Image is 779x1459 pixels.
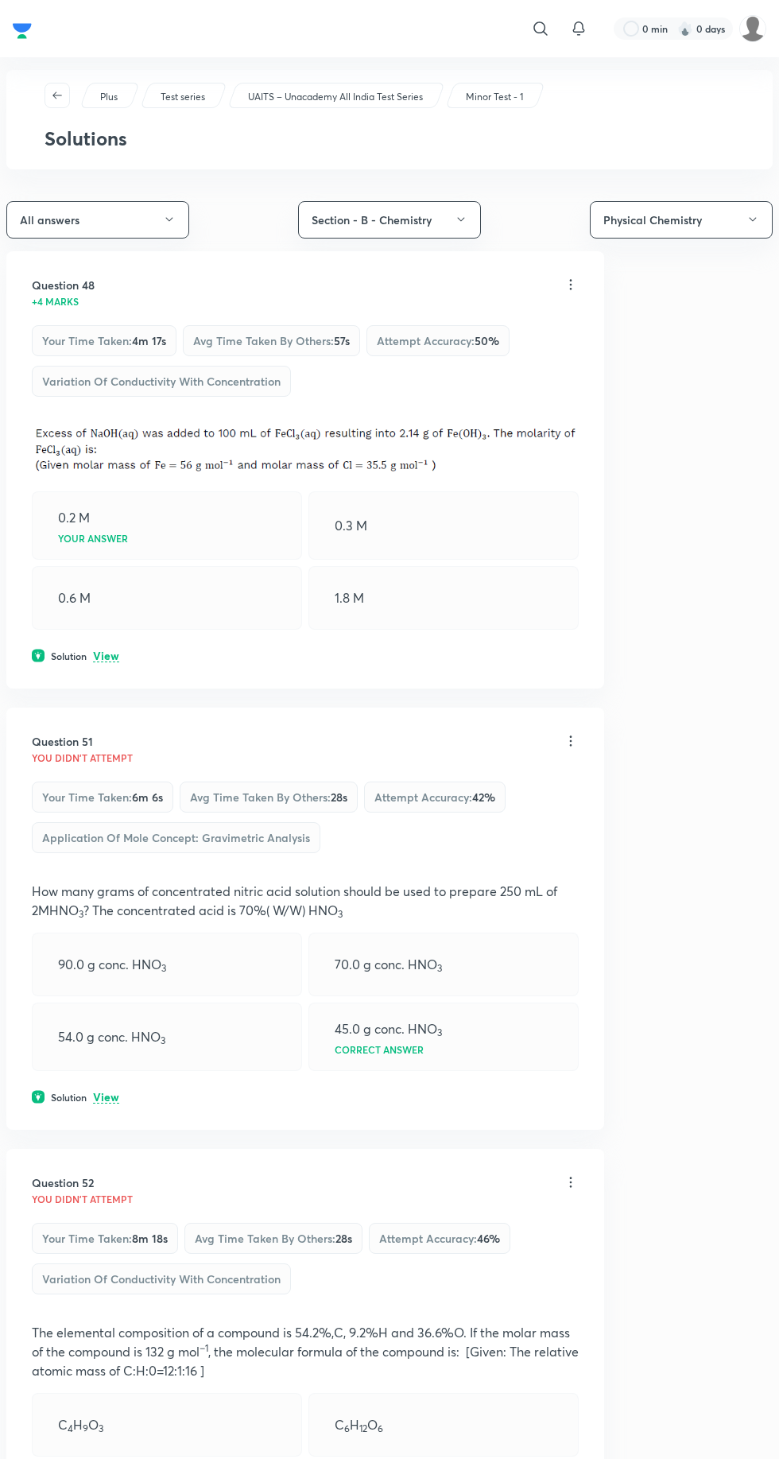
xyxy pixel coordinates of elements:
[335,955,442,974] p: 70.0 g conc. HNO
[58,1415,103,1434] p: C H O
[32,1174,94,1191] h5: Question 52
[359,1422,367,1434] sub: 12
[13,19,32,43] img: Company Logo
[68,1422,73,1434] sub: 4
[463,90,526,104] a: Minor Test - 1
[32,753,133,762] p: You didn't Attempt
[369,1223,510,1254] div: Attempt accuracy :
[13,19,32,38] a: Company Logo
[32,733,93,750] h5: Question 51
[98,90,121,104] a: Plus
[183,325,360,356] div: Avg time taken by others :
[335,1231,352,1246] span: 28s
[32,425,579,474] img: 04-10-25-11:45:04-AM
[132,790,163,805] span: 6m 6s
[366,325,510,356] div: Attempt accuracy :
[161,1034,165,1046] sub: 3
[45,127,734,150] h2: Solutions
[677,21,693,37] img: streak
[32,1090,45,1104] img: solution.svg
[180,782,358,813] div: Avg time taken by others :
[93,1092,119,1104] p: View
[739,15,766,42] img: mayank kumar
[58,588,91,607] p: 0.6 M
[477,1231,500,1246] span: 46 %
[334,333,350,348] span: 57s
[32,1263,291,1294] div: Variation of Conductivity with Concentration
[93,650,119,662] p: View
[335,1019,442,1038] p: 45.0 g conc. HNO
[51,649,87,663] h6: Solution
[32,1194,133,1204] p: You didn't Attempt
[32,366,291,397] div: Variation of Conductivity with Concentration
[472,790,495,805] span: 42 %
[58,955,166,974] p: 90.0 g conc. HNO
[32,1223,178,1254] div: Your time taken :
[200,1342,208,1354] sup: −1
[32,325,176,356] div: Your time taken :
[158,90,208,104] a: Test series
[335,1045,424,1054] p: Correct answer
[364,782,506,813] div: Attempt accuracy :
[161,90,205,104] p: Test series
[132,1231,168,1246] span: 8m 18s
[331,790,347,805] span: 28s
[132,333,166,348] span: 4m 17s
[378,1422,383,1434] sub: 6
[32,822,320,853] div: Application of Mole Concept: Gravimetric Analysis
[58,508,90,527] p: 0.2 M
[248,90,423,104] p: UAITS – Unacademy All India Test Series
[246,90,426,104] a: UAITS – Unacademy All India Test Series
[184,1223,362,1254] div: Avg time taken by others :
[32,1323,579,1380] p: The elemental composition of a compound is 54.2%,C, 9.2%H and 36.6%O. If the molar mass of the co...
[79,908,83,920] sub: 3
[32,882,579,920] p: How many grams of concentrated nitric acid solution should be used to prepare 250 mL of 2MHNO ? T...
[32,649,45,662] img: solution.svg
[437,962,442,974] sub: 3
[335,1415,383,1434] p: C H O
[335,516,367,535] p: 0.3 M
[298,201,481,239] button: Section - B - Chemistry
[83,1422,88,1434] sub: 9
[58,534,128,543] p: Your answer
[6,201,189,239] button: All answers
[335,588,364,607] p: 1.8 M
[466,90,523,104] p: Minor Test - 1
[99,1422,103,1434] sub: 3
[32,782,173,813] div: Your time taken :
[58,1027,165,1046] p: 54.0 g conc. HNO
[437,1026,442,1038] sub: 3
[344,1422,350,1434] sub: 6
[32,297,79,306] p: +4 marks
[161,962,166,974] sub: 3
[338,908,343,920] sub: 3
[590,201,773,239] button: Physical Chemistry
[51,1090,87,1104] h6: Solution
[100,90,118,104] p: Plus
[32,277,95,293] h5: Question 48
[475,333,499,348] span: 50 %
